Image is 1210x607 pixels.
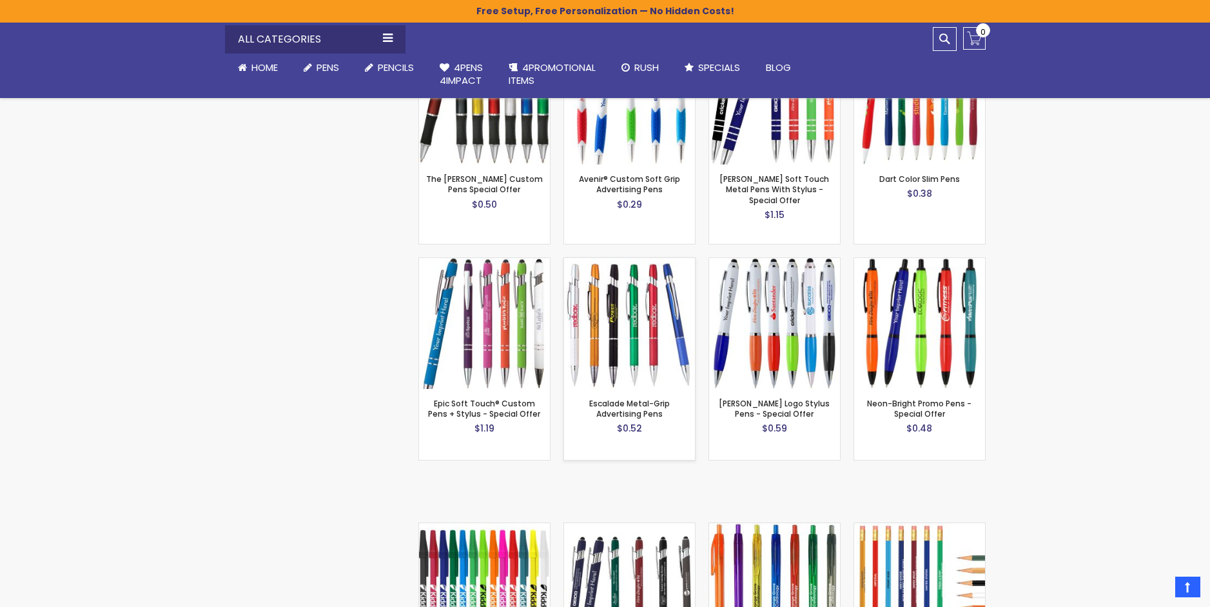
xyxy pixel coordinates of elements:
[854,522,985,533] a: Hex No. 2 Wood Pencil
[509,61,596,87] span: 4PROMOTIONAL ITEMS
[981,26,986,38] span: 0
[579,174,680,195] a: Avenir® Custom Soft Grip Advertising Pens
[564,522,695,533] a: Custom Soft Touch Metal Pen - Stylus Top
[719,398,830,419] a: [PERSON_NAME] Logo Stylus Pens - Special Offer
[617,422,642,435] span: $0.52
[564,258,695,389] img: Escalade Metal-Grip Advertising Pens
[426,174,543,195] a: The [PERSON_NAME] Custom Pens Special Offer
[719,174,829,205] a: [PERSON_NAME] Soft Touch Metal Pens With Stylus - Special Offer
[672,54,753,82] a: Specials
[352,54,427,82] a: Pencils
[634,61,659,74] span: Rush
[709,258,840,389] img: Kimberly Logo Stylus Pens - Special Offer
[317,61,339,74] span: Pens
[225,25,405,54] div: All Categories
[854,257,985,268] a: Neon-Bright Promo Pens - Special Offer
[698,61,740,74] span: Specials
[496,54,609,95] a: 4PROMOTIONALITEMS
[419,257,550,268] a: Epic Soft Touch® Custom Pens + Stylus - Special Offer
[709,34,840,164] img: Celeste Soft Touch Metal Pens With Stylus - Special Offer
[564,257,695,268] a: Escalade Metal-Grip Advertising Pens
[963,27,986,50] a: 0
[564,34,695,164] img: Avenir® Custom Soft Grip Advertising Pens
[766,61,791,74] span: Blog
[762,422,787,435] span: $0.59
[854,258,985,389] img: Neon-Bright Promo Pens - Special Offer
[589,398,670,419] a: Escalade Metal-Grip Advertising Pens
[867,398,971,419] a: Neon-Bright Promo Pens - Special Offer
[291,54,352,82] a: Pens
[617,198,642,211] span: $0.29
[709,257,840,268] a: Kimberly Logo Stylus Pens - Special Offer
[225,54,291,82] a: Home
[854,34,985,164] img: Dart Color slim Pens
[709,522,840,533] a: Fiji Translucent Pen
[378,61,414,74] span: Pencils
[419,258,550,389] img: Epic Soft Touch® Custom Pens + Stylus - Special Offer
[419,34,550,164] img: The Barton Custom Pens Special Offer
[879,174,960,184] a: Dart Color Slim Pens
[753,54,804,82] a: Blog
[419,522,550,533] a: Belfast B Value Stick Pen
[440,61,483,87] span: 4Pens 4impact
[1104,572,1210,607] iframe: Google Customer Reviews
[609,54,672,82] a: Rush
[251,61,278,74] span: Home
[765,208,785,221] span: $1.15
[428,398,540,419] a: Epic Soft Touch® Custom Pens + Stylus - Special Offer
[474,422,494,435] span: $1.19
[906,422,932,435] span: $0.48
[427,54,496,95] a: 4Pens4impact
[472,198,497,211] span: $0.50
[907,187,932,200] span: $0.38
